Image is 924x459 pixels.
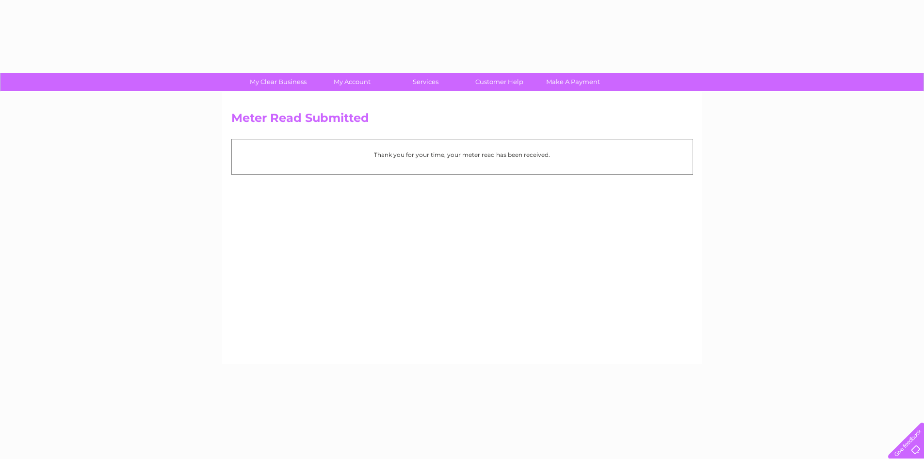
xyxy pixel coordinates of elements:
[237,150,688,159] p: Thank you for your time, your meter read has been received.
[238,73,318,91] a: My Clear Business
[312,73,392,91] a: My Account
[459,73,539,91] a: Customer Help
[231,111,693,130] h2: Meter Read Submitted
[533,73,613,91] a: Make A Payment
[386,73,466,91] a: Services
